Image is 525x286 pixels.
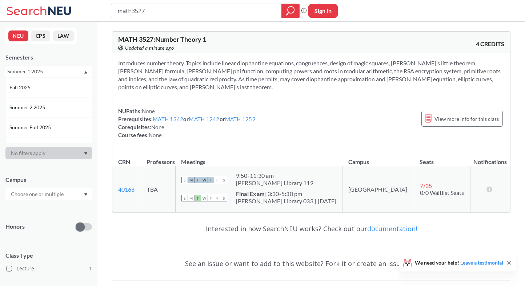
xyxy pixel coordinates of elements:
th: Seats [414,151,470,166]
div: Summer 1 2025Dropdown arrowFall 2025Summer 2 2025Summer Full 2025Summer 1 2025Spring 2025Fall 202... [5,66,92,77]
span: F [214,195,221,201]
svg: Dropdown arrow [84,193,88,196]
th: Notifications [470,151,510,166]
div: Dropdown arrow [5,188,92,200]
div: [PERSON_NAME] Library 033 | [DATE] [236,197,337,205]
span: S [221,177,227,183]
span: Summer Full 2025 [9,123,52,131]
button: NEU [8,30,28,41]
span: We need your help! [415,260,503,265]
div: CRN [118,158,130,166]
button: CPS [31,30,50,41]
span: 1 [89,265,92,273]
span: Class Type [5,252,92,260]
th: Campus [342,151,414,166]
th: Professors [141,151,175,166]
span: Updated a minute ago [125,44,174,52]
span: T [195,195,201,201]
td: [GEOGRAPHIC_DATA] [342,166,414,212]
a: documentation! [367,224,417,233]
span: T [195,177,201,183]
div: See an issue or want to add to this website? Fork it or create an issue on . [112,253,510,274]
div: NUPaths: Prerequisites: or or Corequisites: Course fees: [118,107,256,139]
span: S [181,195,188,201]
span: Fall 2025 [9,83,32,91]
input: Class, professor, course number, "phrase" [117,5,276,17]
span: 4 CREDITS [476,40,504,48]
span: S [221,195,227,201]
span: M [188,195,195,201]
span: M [188,177,195,183]
span: View more info for this class [434,114,499,123]
td: TBA [141,166,175,212]
span: None [149,132,162,138]
span: W [201,177,208,183]
input: Choose one or multiple [7,190,68,199]
div: Campus [5,176,92,184]
div: 9:50 - 11:30 am [236,172,313,179]
span: 7 / 35 [420,182,432,189]
div: Interested in how SearchNEU works? Check out our [112,218,510,239]
span: None [151,124,164,130]
span: 0/0 Waitlist Seats [420,189,464,196]
svg: magnifying glass [286,6,295,16]
span: None [142,108,155,114]
a: 40168 [118,186,135,193]
svg: Dropdown arrow [84,71,88,74]
div: | 3:30-5:30 pm [236,190,337,197]
span: T [208,195,214,201]
div: Dropdown arrow [5,147,92,159]
a: Leave a testimonial [460,260,503,266]
b: Final Exam [236,190,265,197]
span: T [208,177,214,183]
section: Introduces number theory. Topics include linear diophantine equations, congruences, design of mag... [118,59,504,91]
span: S [181,177,188,183]
span: MATH 3527 : Number Theory 1 [118,35,206,43]
button: LAW [53,30,74,41]
svg: Dropdown arrow [84,152,88,155]
span: Summer 2 2025 [9,103,47,111]
p: Honors [5,222,25,231]
div: [PERSON_NAME] Library 119 [236,179,313,187]
label: Lecture [6,264,92,273]
span: W [201,195,208,201]
th: Meetings [175,151,342,166]
span: F [214,177,221,183]
div: magnifying glass [281,4,300,18]
button: Sign In [308,4,338,18]
a: MATH 1342 [153,116,183,122]
a: MATH 1242 [189,116,219,122]
a: MATH 1252 [225,116,256,122]
div: Summer 1 2025 [7,68,83,75]
div: Semesters [5,53,92,61]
